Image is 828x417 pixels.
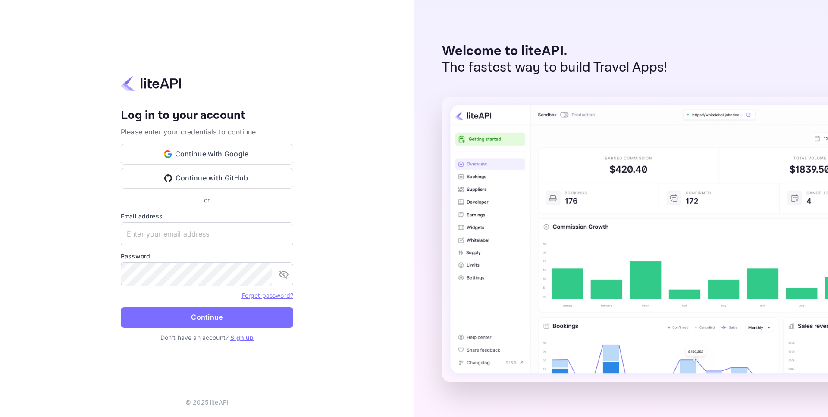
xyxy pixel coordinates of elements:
[442,43,668,59] p: Welcome to liteAPI.
[121,127,293,137] p: Please enter your credentials to continue
[230,334,254,341] a: Sign up
[121,222,293,246] input: Enter your email address
[121,333,293,342] p: Don't have an account?
[442,59,668,76] p: The fastest way to build Travel Apps!
[275,266,292,283] button: toggle password visibility
[121,144,293,165] button: Continue with Google
[121,108,293,123] h4: Log in to your account
[121,168,293,189] button: Continue with GitHub
[242,291,293,299] a: Forget password?
[121,75,181,92] img: liteapi
[121,252,293,261] label: Password
[185,398,229,407] p: © 2025 liteAPI
[242,292,293,299] a: Forget password?
[121,307,293,328] button: Continue
[204,196,210,205] p: or
[121,212,293,221] label: Email address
